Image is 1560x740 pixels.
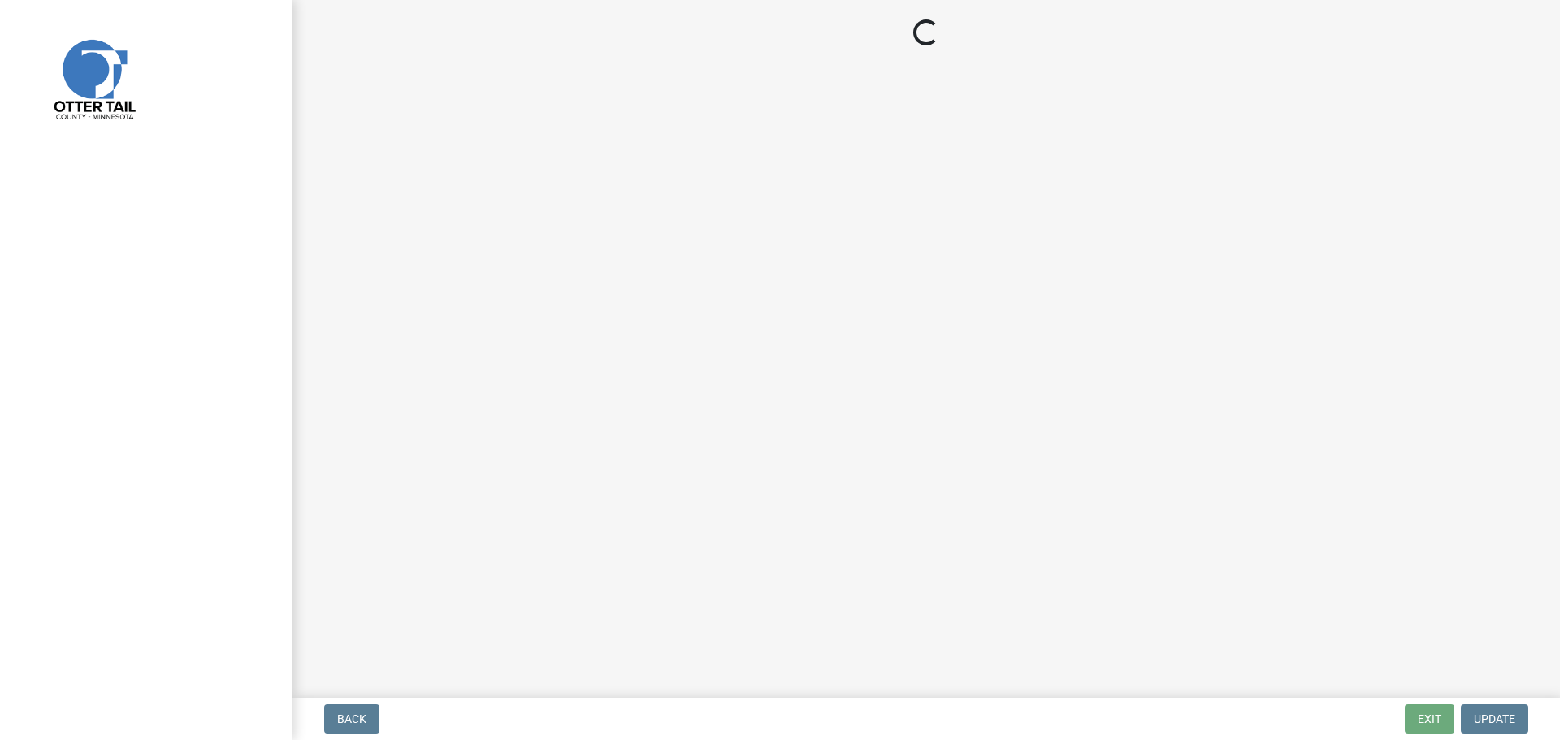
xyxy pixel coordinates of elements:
[324,704,379,734] button: Back
[1474,712,1515,725] span: Update
[32,17,154,139] img: Otter Tail County, Minnesota
[1405,704,1454,734] button: Exit
[1461,704,1528,734] button: Update
[337,712,366,725] span: Back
